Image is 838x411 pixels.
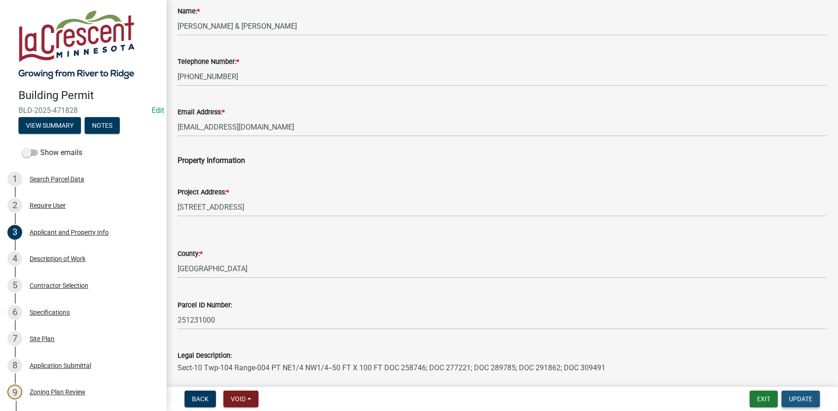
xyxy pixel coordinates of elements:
[18,89,159,102] h4: Building Permit
[178,302,232,309] label: Parcel ID Number:
[185,391,216,407] button: Back
[22,147,82,158] label: Show emails
[30,229,109,236] div: Applicant and Property Info
[7,172,22,187] div: 1
[30,202,66,209] div: Require User
[7,278,22,293] div: 5
[178,59,239,65] label: Telephone Number:
[7,225,22,240] div: 3
[7,198,22,213] div: 2
[152,106,164,115] wm-modal-confirm: Edit Application Number
[223,391,259,407] button: Void
[7,251,22,266] div: 4
[18,117,81,134] button: View Summary
[7,331,22,346] div: 7
[152,106,164,115] a: Edit
[30,362,91,369] div: Application Submittal
[85,117,120,134] button: Notes
[789,395,813,403] span: Update
[178,109,225,116] label: Email Address:
[18,10,135,79] img: City of La Crescent, Minnesota
[192,395,209,403] span: Back
[30,255,86,262] div: Description of Work
[178,156,245,165] span: Property Information
[7,305,22,320] div: 6
[30,389,86,395] div: Zoning Plan Review
[782,391,820,407] button: Update
[30,336,55,342] div: Site Plan
[750,391,778,407] button: Exit
[178,189,229,196] label: Project Address:
[178,251,203,257] label: County:
[18,122,81,130] wm-modal-confirm: Summary
[7,358,22,373] div: 8
[85,122,120,130] wm-modal-confirm: Notes
[178,8,200,15] label: Name:
[7,385,22,399] div: 9
[30,282,88,289] div: Contractor Selection
[231,395,246,403] span: Void
[30,176,84,182] div: Search Parcel Data
[178,353,232,359] label: Legal Description:
[18,106,148,115] span: BLD-2025-471828
[30,309,70,316] div: Specifications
